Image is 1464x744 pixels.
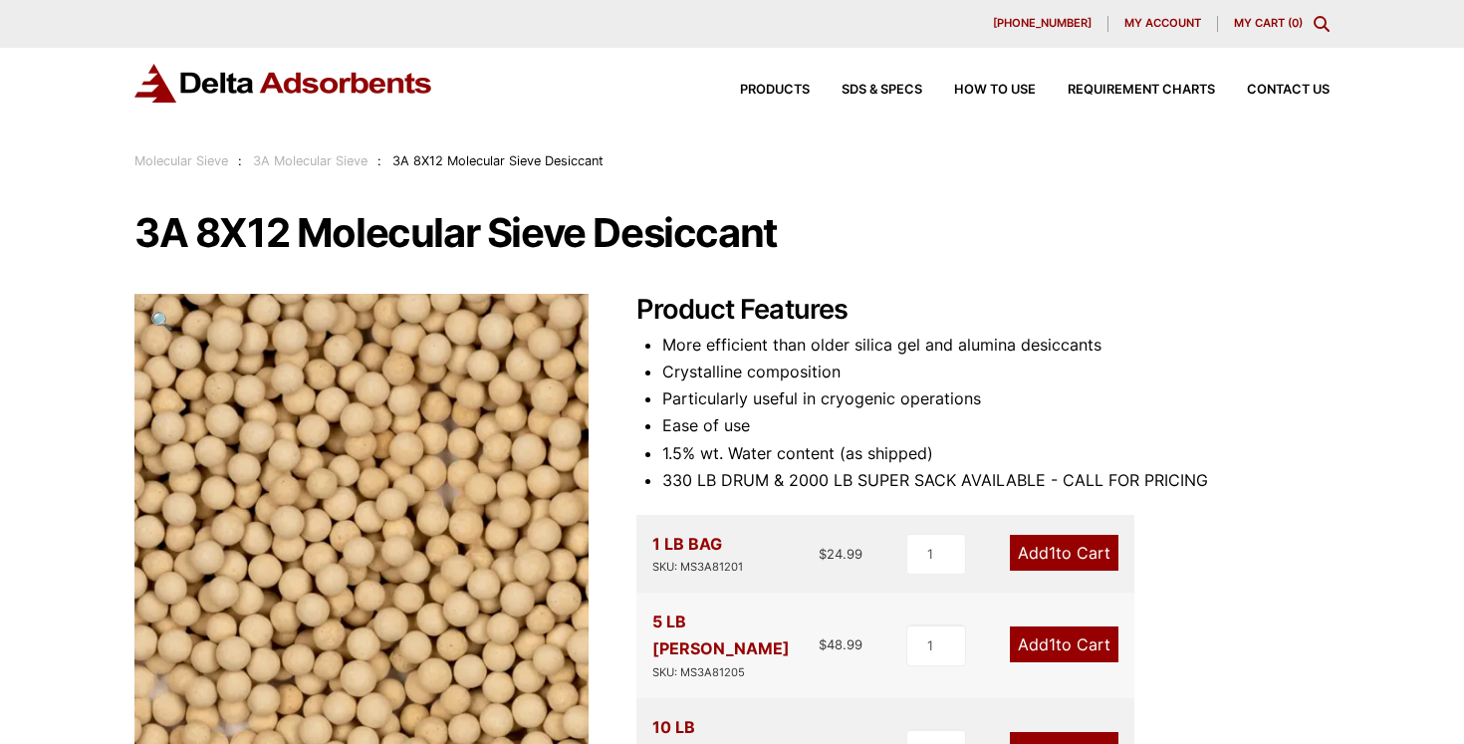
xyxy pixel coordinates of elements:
[636,294,1330,327] h2: Product Features
[134,509,589,529] a: 3A 8X12 Molecular Sieve Desiccant
[392,153,604,168] span: 3A 8X12 Molecular Sieve Desiccant
[993,18,1092,29] span: [PHONE_NUMBER]
[819,636,827,652] span: $
[1010,535,1118,571] a: Add1to Cart
[150,310,173,332] span: 🔍
[662,440,1330,467] li: 1.5% wt. Water content (as shipped)
[819,636,862,652] bdi: 48.99
[1049,634,1056,654] span: 1
[819,546,862,562] bdi: 24.99
[1234,16,1303,30] a: My Cart (0)
[708,84,810,97] a: Products
[1108,16,1218,32] a: My account
[134,153,228,168] a: Molecular Sieve
[842,84,922,97] span: SDS & SPECS
[652,558,743,577] div: SKU: MS3A81201
[922,84,1036,97] a: How to Use
[652,663,819,682] div: SKU: MS3A81205
[740,84,810,97] span: Products
[662,385,1330,412] li: Particularly useful in cryogenic operations
[1049,543,1056,563] span: 1
[134,294,189,349] a: View full-screen image gallery
[1215,84,1330,97] a: Contact Us
[238,153,242,168] span: :
[1036,84,1215,97] a: Requirement Charts
[1068,84,1215,97] span: Requirement Charts
[810,84,922,97] a: SDS & SPECS
[662,467,1330,494] li: 330 LB DRUM & 2000 LB SUPER SACK AVAILABLE - CALL FOR PRICING
[134,212,1330,254] h1: 3A 8X12 Molecular Sieve Desiccant
[954,84,1036,97] span: How to Use
[377,153,381,168] span: :
[977,16,1108,32] a: [PHONE_NUMBER]
[253,153,367,168] a: 3A Molecular Sieve
[1314,16,1330,32] div: Toggle Modal Content
[652,531,743,577] div: 1 LB BAG
[652,609,819,681] div: 5 LB [PERSON_NAME]
[819,546,827,562] span: $
[1010,626,1118,662] a: Add1to Cart
[1247,84,1330,97] span: Contact Us
[662,332,1330,359] li: More efficient than older silica gel and alumina desiccants
[1292,16,1299,30] span: 0
[134,64,433,103] img: Delta Adsorbents
[662,412,1330,439] li: Ease of use
[1124,18,1201,29] span: My account
[662,359,1330,385] li: Crystalline composition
